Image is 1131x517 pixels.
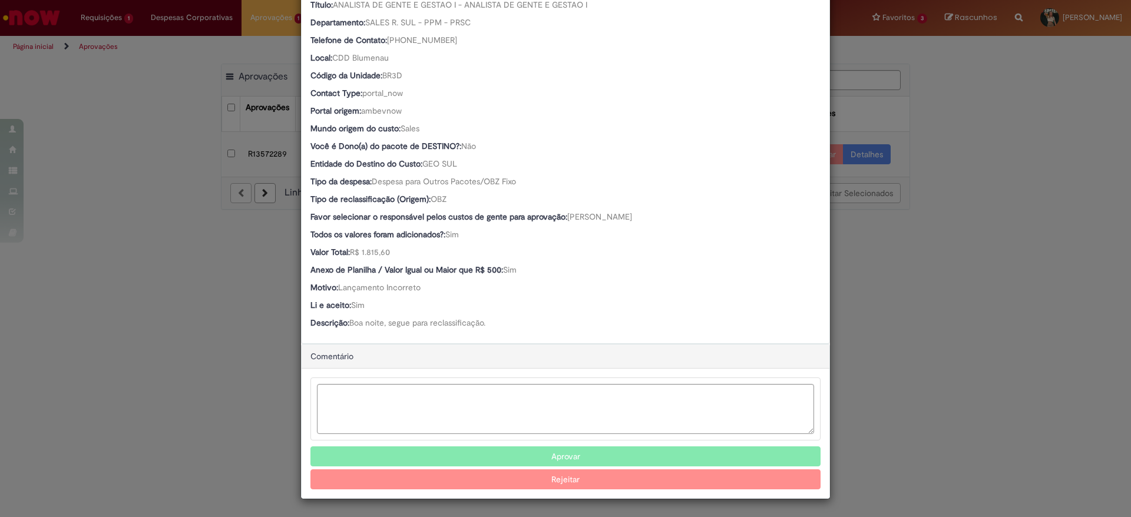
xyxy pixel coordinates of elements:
[387,35,457,45] span: [PHONE_NUMBER]
[461,141,476,151] span: Não
[503,264,517,275] span: Sim
[422,158,457,169] span: GEO SUL
[310,70,382,81] b: Código da Unidade:
[372,176,516,187] span: Despesa para Outros Pacotes/OBZ Fixo
[310,141,461,151] b: Você é Dono(a) do pacote de DESTINO?:
[310,123,401,134] b: Mundo origem do custo:
[332,52,389,63] span: CDD Blumenau
[310,264,503,275] b: Anexo de Planilha / Valor Igual ou Maior que R$ 500:
[365,17,471,28] span: SALES R. SUL - PPM - PRSC
[310,247,350,257] b: Valor Total:
[310,88,362,98] b: Contact Type:
[310,229,445,240] b: Todos os valores foram adicionados?:
[310,194,431,204] b: Tipo de reclassificação (Origem):
[310,35,387,45] b: Telefone de Contato:
[351,300,365,310] span: Sim
[349,317,485,328] span: Boa noite, segue para reclassificação.
[310,317,349,328] b: Descrição:
[310,469,821,489] button: Rejeitar
[350,247,390,257] span: R$ 1.815,60
[401,123,419,134] span: Sales
[310,300,351,310] b: Li e aceito:
[310,211,567,222] b: Favor selecionar o responsável pelos custos de gente para aprovação:
[310,105,361,116] b: Portal origem:
[310,446,821,466] button: Aprovar
[310,17,365,28] b: Departamento:
[310,158,422,169] b: Entidade do Destino do Custo:
[362,88,403,98] span: portal_now
[310,176,372,187] b: Tipo da despesa:
[361,105,402,116] span: ambevnow
[310,351,353,362] span: Comentário
[567,211,632,222] span: [PERSON_NAME]
[310,52,332,63] b: Local:
[445,229,459,240] span: Sim
[382,70,402,81] span: BR3D
[431,194,447,204] span: OBZ
[310,282,338,293] b: Motivo:
[338,282,421,293] span: Lançamento Incorreto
